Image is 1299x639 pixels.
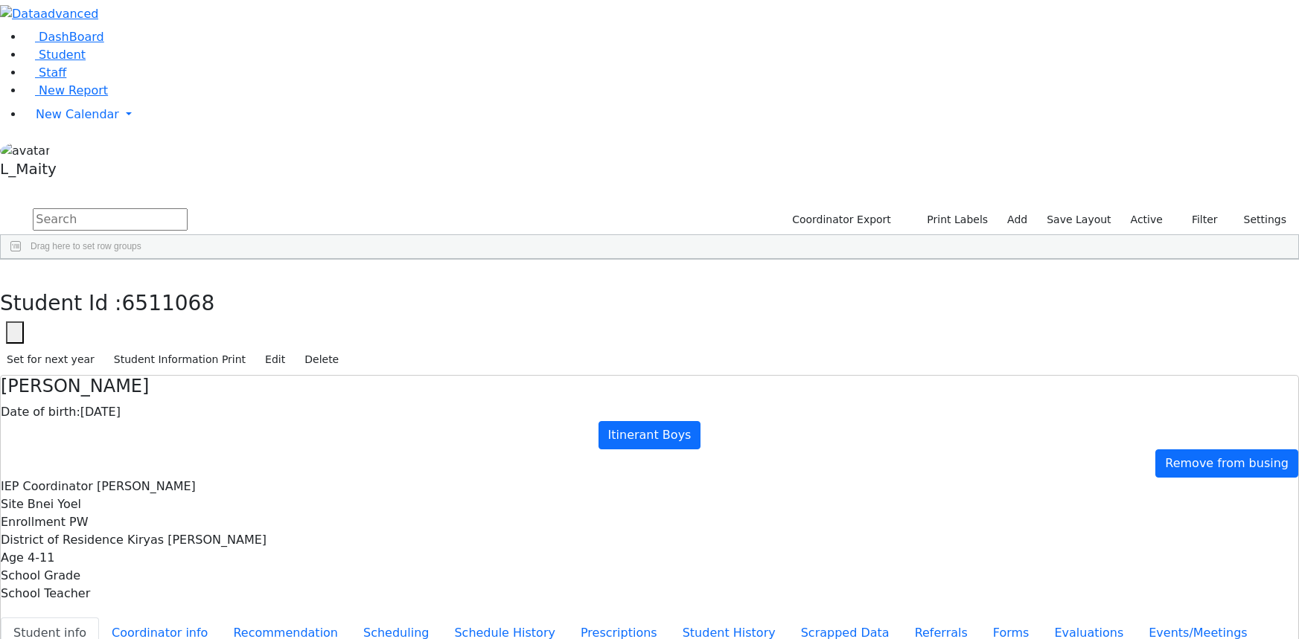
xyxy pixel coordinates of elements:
[599,421,701,449] a: Itinerant Boys
[1,549,24,567] label: Age
[1,495,24,513] label: Site
[24,30,104,44] a: DashBoard
[97,479,196,493] span: [PERSON_NAME]
[33,208,188,231] input: Search
[31,241,141,251] span: Drag here to set row groups
[24,48,86,62] a: Student
[782,208,898,231] button: Coordinator Export
[1,376,1298,397] h4: [PERSON_NAME]
[1000,208,1034,231] a: Add
[258,348,292,371] button: Edit
[39,83,108,97] span: New Report
[69,515,88,529] span: PW
[24,100,1299,129] a: New Calendar
[1,531,124,549] label: District of Residence
[127,533,266,547] span: Kiryas [PERSON_NAME]
[1165,456,1289,470] span: Remove from busing
[1,403,1298,421] div: [DATE]
[39,30,104,44] span: DashBoard
[1,513,66,531] label: Enrollment
[1040,208,1117,231] button: Save Layout
[107,348,252,371] button: Student Information Print
[298,348,345,371] button: Delete
[1172,208,1225,231] button: Filter
[36,107,119,121] span: New Calendar
[39,65,66,80] span: Staff
[910,208,995,231] button: Print Labels
[122,291,215,315] span: 6511068
[28,497,81,511] span: Bnei Yoel
[1155,449,1298,478] a: Remove from busing
[1,403,80,421] label: Date of birth:
[1,585,90,603] label: School Teacher
[24,65,66,80] a: Staff
[1,567,80,585] label: School Grade
[1124,208,1169,231] label: Active
[28,550,54,565] span: 4-11
[1,478,93,495] label: IEP Coordinator
[24,83,108,97] a: New Report
[1225,208,1293,231] button: Settings
[39,48,86,62] span: Student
